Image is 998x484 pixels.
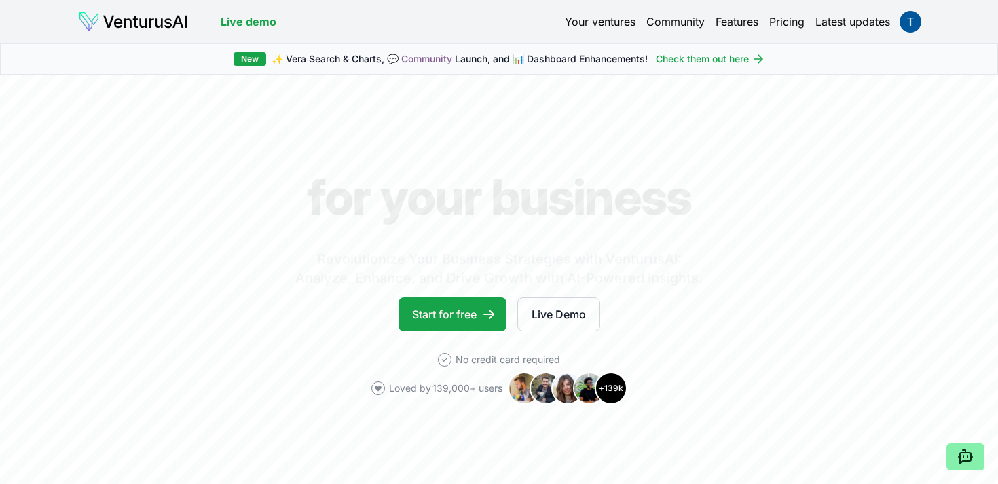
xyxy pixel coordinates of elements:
img: logo [78,11,188,33]
a: Features [716,14,758,30]
div: New [234,52,266,66]
a: Pricing [769,14,805,30]
a: Live demo [221,14,276,30]
span: ✨ Vera Search & Charts, 💬 Launch, and 📊 Dashboard Enhancements! [272,52,648,66]
a: Community [646,14,705,30]
a: Live Demo [517,297,600,331]
img: Avatar 2 [530,372,562,405]
img: Avatar 4 [573,372,606,405]
a: Start for free [399,297,506,331]
img: ACg8ocIpYp0R-Gj54RdnqT3xDXCaIqxqF65jx6jzqJw4g7PFm5Cn9w=s96-c [900,11,921,33]
a: Community [401,53,452,64]
img: Avatar 1 [508,372,540,405]
a: Latest updates [815,14,890,30]
a: Your ventures [565,14,635,30]
a: Check them out here [656,52,765,66]
img: Avatar 3 [551,372,584,405]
